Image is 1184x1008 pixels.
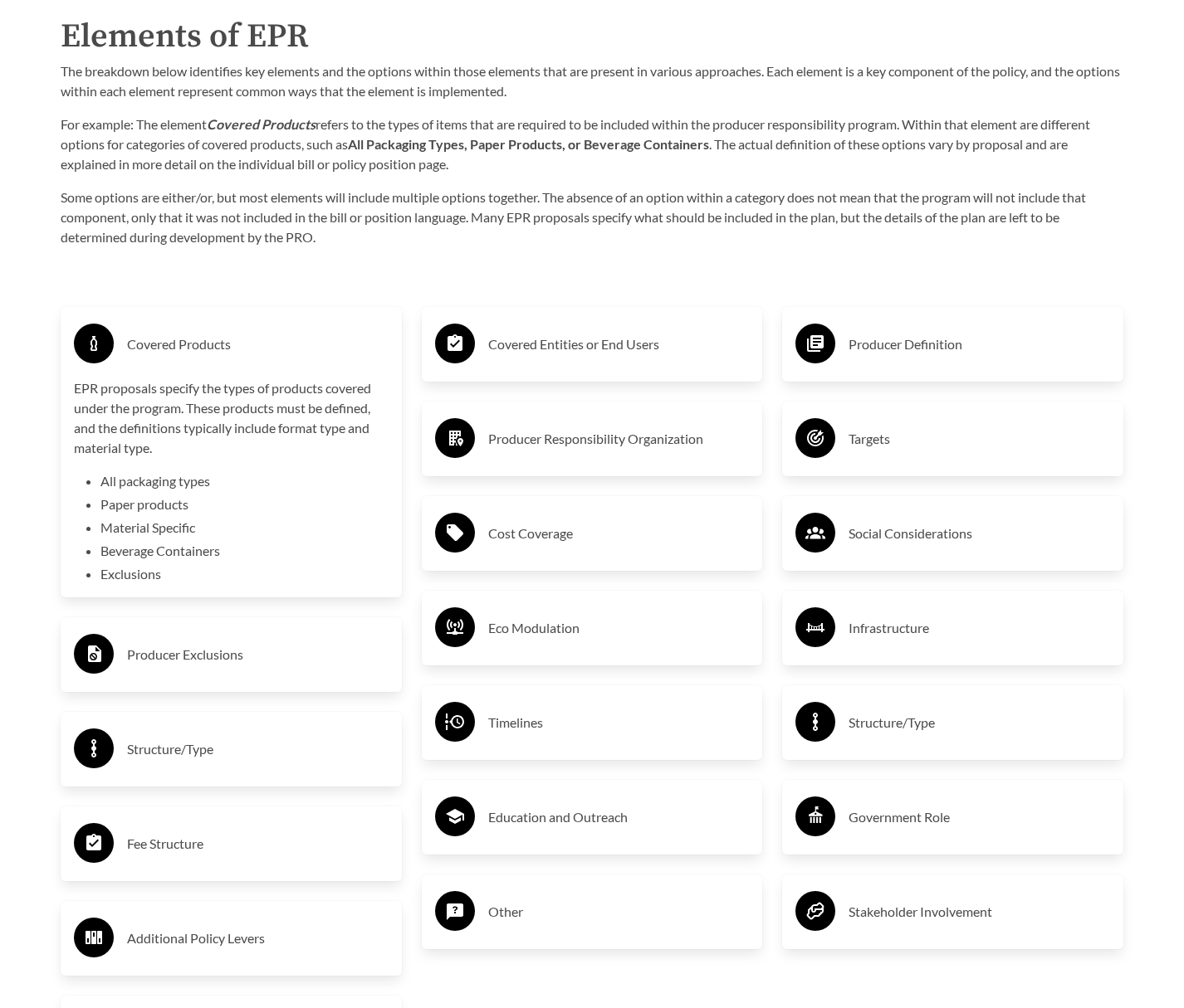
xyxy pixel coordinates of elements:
[74,378,389,458] p: EPR proposals specify the types of products covered under the program. These products must be def...
[127,830,389,857] h3: Fee Structure
[849,331,1110,358] h3: Producer Definition
[100,494,389,514] li: Paper products
[127,925,389,952] h3: Additional Policy Levers
[849,426,1110,452] h3: Targets
[127,641,389,668] h3: Producer Exclusions
[100,564,389,584] li: Exclusions
[100,471,389,491] li: All packaging types
[849,615,1110,641] h3: Infrastructure
[100,518,389,538] li: Material Specific
[207,116,316,132] strong: Covered Products
[488,520,750,547] h3: Cost Coverage
[488,331,750,358] h3: Covered Entities or End Users
[61,114,1123,174] p: For example: The element refers to the types of items that are required to be included within the...
[100,541,389,561] li: Beverage Containers
[488,426,750,452] h3: Producer Responsibility Organization
[488,709,750,736] h3: Timelines
[849,898,1110,925] h3: Stakeholder Involvement
[61,187,1123,247] p: Some options are either/or, but most elements will include multiple options together. The absence...
[348,136,709,152] strong: All Packaging Types, Paper Products, or Beverage Containers
[849,709,1110,736] h3: Structure/Type
[61,12,1123,61] h2: Elements of EPR
[127,331,389,358] h3: Covered Products
[849,520,1110,547] h3: Social Considerations
[61,61,1123,101] p: The breakdown below identifies key elements and the options within those elements that are presen...
[488,898,750,925] h3: Other
[488,615,750,641] h3: Eco Modulation
[488,804,750,830] h3: Education and Outreach
[127,736,389,762] h3: Structure/Type
[849,804,1110,830] h3: Government Role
